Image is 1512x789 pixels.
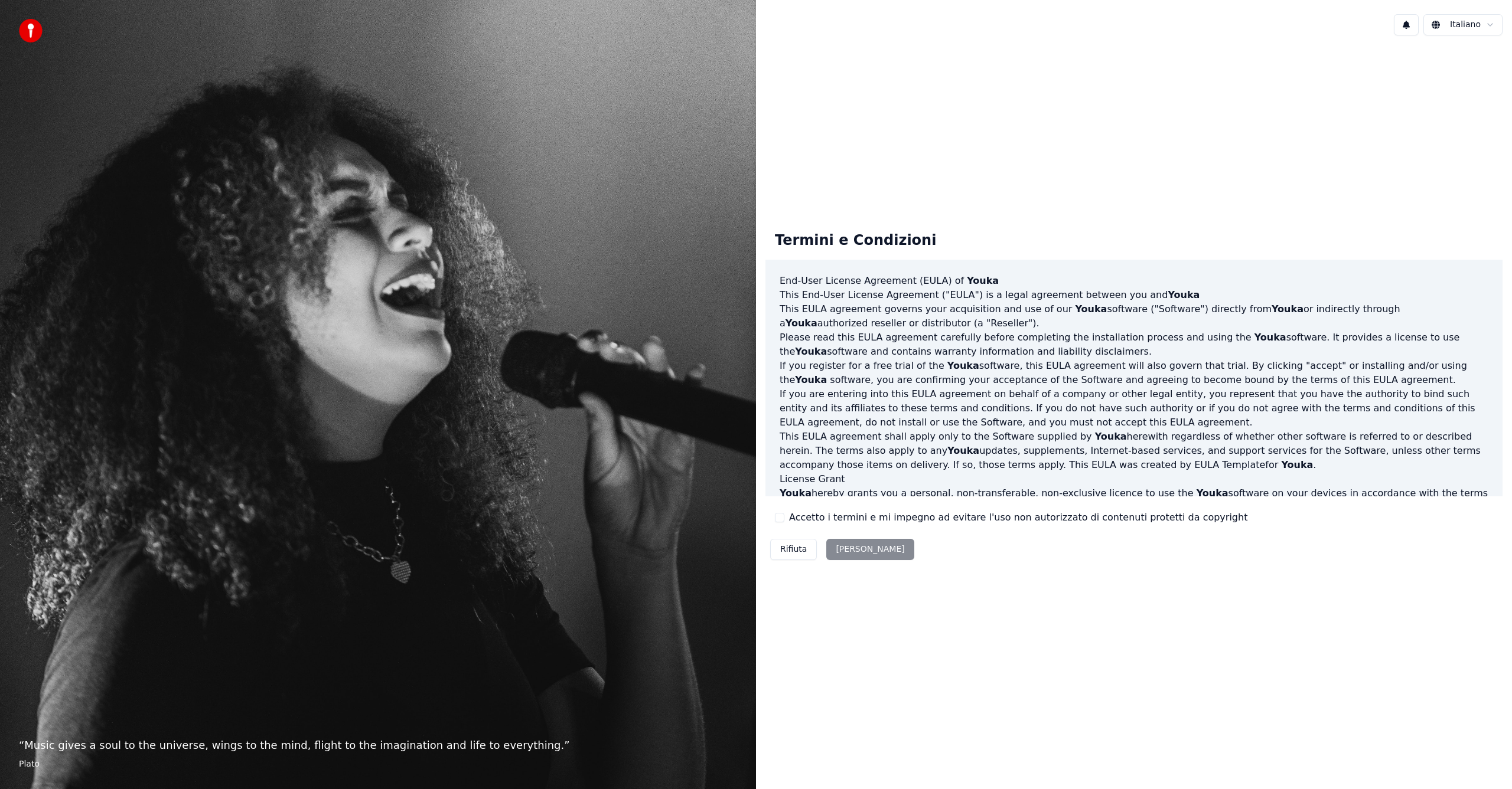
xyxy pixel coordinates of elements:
[780,472,1488,486] h3: License Grant
[19,737,737,754] p: “ Music gives a soul to the universe, wings to the mind, flight to the imagination and life to ev...
[1095,431,1127,442] span: Youka
[967,275,999,286] span: Youka
[780,288,1488,302] p: This End-User License Agreement ("EULA") is a legal agreement between you and
[19,19,43,42] img: youka
[780,330,1488,359] p: Please read this EULA agreement carefully before completing the installation process and using th...
[1281,459,1313,470] span: Youka
[770,539,817,560] button: Rifiuta
[1197,487,1228,499] span: Youka
[1168,289,1200,300] span: Youka
[780,487,812,499] span: Youka
[19,758,737,770] footer: Plato
[780,302,1488,330] p: This EULA agreement governs your acquisition and use of our software ("Software") directly from o...
[795,374,827,385] span: Youka
[1272,303,1304,315] span: Youka
[947,445,979,456] span: Youka
[765,222,946,260] div: Termini e Condizioni
[780,274,1488,288] h3: End-User License Agreement (EULA) of
[780,387,1488,430] p: If you are entering into this EULA agreement on behalf of a company or other legal entity, you re...
[780,359,1488,387] p: If you register for a free trial of the software, this EULA agreement will also govern that trial...
[789,510,1247,525] label: Accetto i termini e mi impegno ad evitare l'uso non autorizzato di contenuti protetti da copyright
[786,317,817,329] span: Youka
[947,360,979,371] span: Youka
[780,486,1488,515] p: hereby grants you a personal, non-transferable, non-exclusive licence to use the software on your...
[780,430,1488,472] p: This EULA agreement shall apply only to the Software supplied by herewith regardless of whether o...
[1254,332,1286,343] span: Youka
[1075,303,1107,315] span: Youka
[1194,459,1265,470] a: EULA Template
[795,346,827,357] span: Youka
